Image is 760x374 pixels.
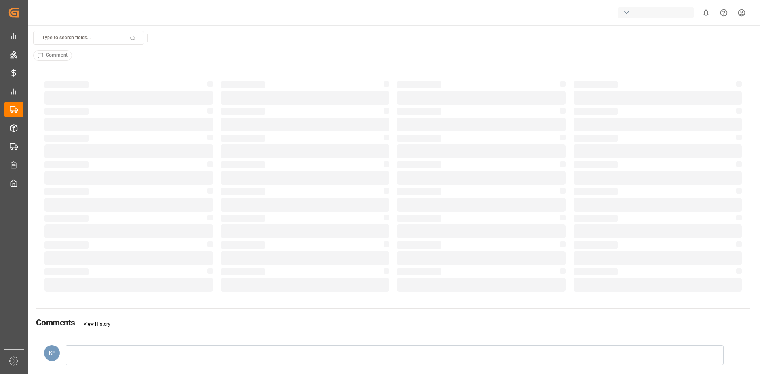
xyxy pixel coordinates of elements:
[84,321,110,327] a: View History
[715,4,733,22] button: Help Center
[36,317,75,328] h3: Comments
[33,31,144,45] button: Type to search fields...
[42,34,91,42] p: Type to search fields...
[49,350,55,356] span: KF
[697,4,715,22] button: show 0 new notifications
[33,50,72,61] button: Comment
[46,52,68,59] span: Comment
